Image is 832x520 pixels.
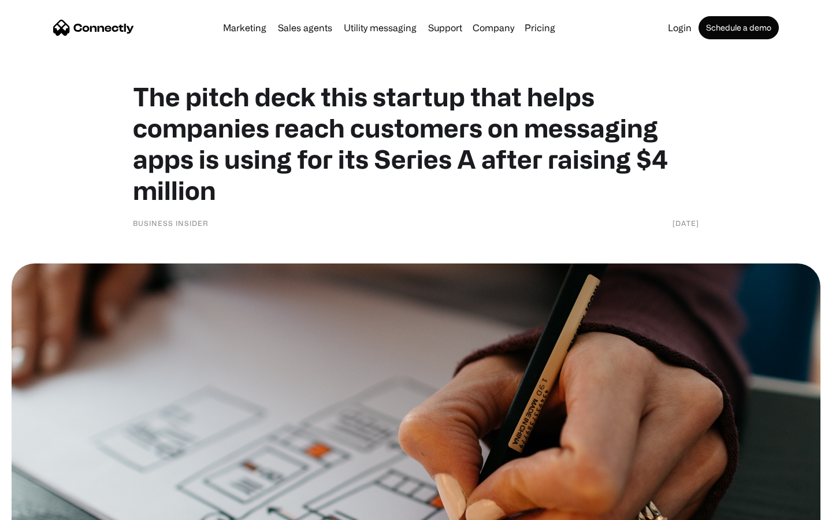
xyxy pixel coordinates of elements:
[23,500,69,516] ul: Language list
[699,16,779,39] a: Schedule a demo
[133,81,699,206] h1: The pitch deck this startup that helps companies reach customers on messaging apps is using for i...
[339,23,421,32] a: Utility messaging
[424,23,467,32] a: Support
[663,23,696,32] a: Login
[473,20,514,36] div: Company
[520,23,560,32] a: Pricing
[133,217,209,229] div: Business Insider
[673,217,699,229] div: [DATE]
[12,500,69,516] aside: Language selected: English
[273,23,337,32] a: Sales agents
[218,23,271,32] a: Marketing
